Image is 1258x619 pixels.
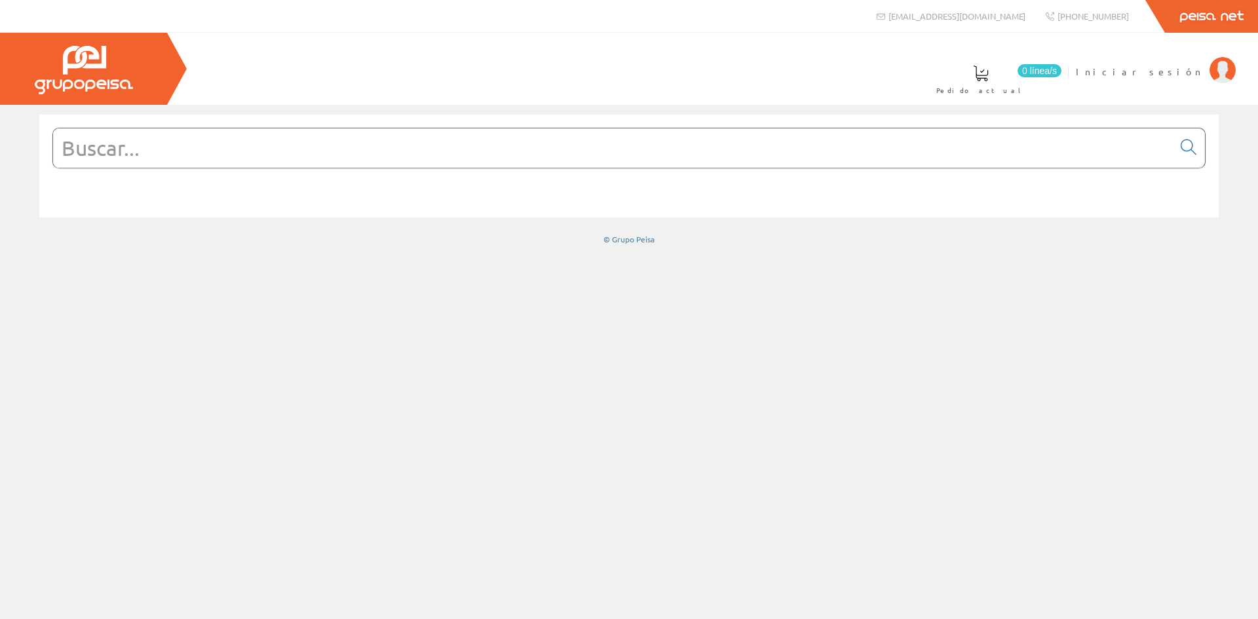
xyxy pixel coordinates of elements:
span: 0 línea/s [1018,64,1061,77]
img: Grupo Peisa [35,46,133,94]
span: Iniciar sesión [1076,65,1203,78]
span: [EMAIL_ADDRESS][DOMAIN_NAME] [888,10,1025,22]
input: Buscar... [53,128,1173,168]
div: © Grupo Peisa [39,234,1219,245]
a: Iniciar sesión [1076,54,1236,67]
span: Pedido actual [936,84,1025,97]
span: [PHONE_NUMBER] [1058,10,1129,22]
